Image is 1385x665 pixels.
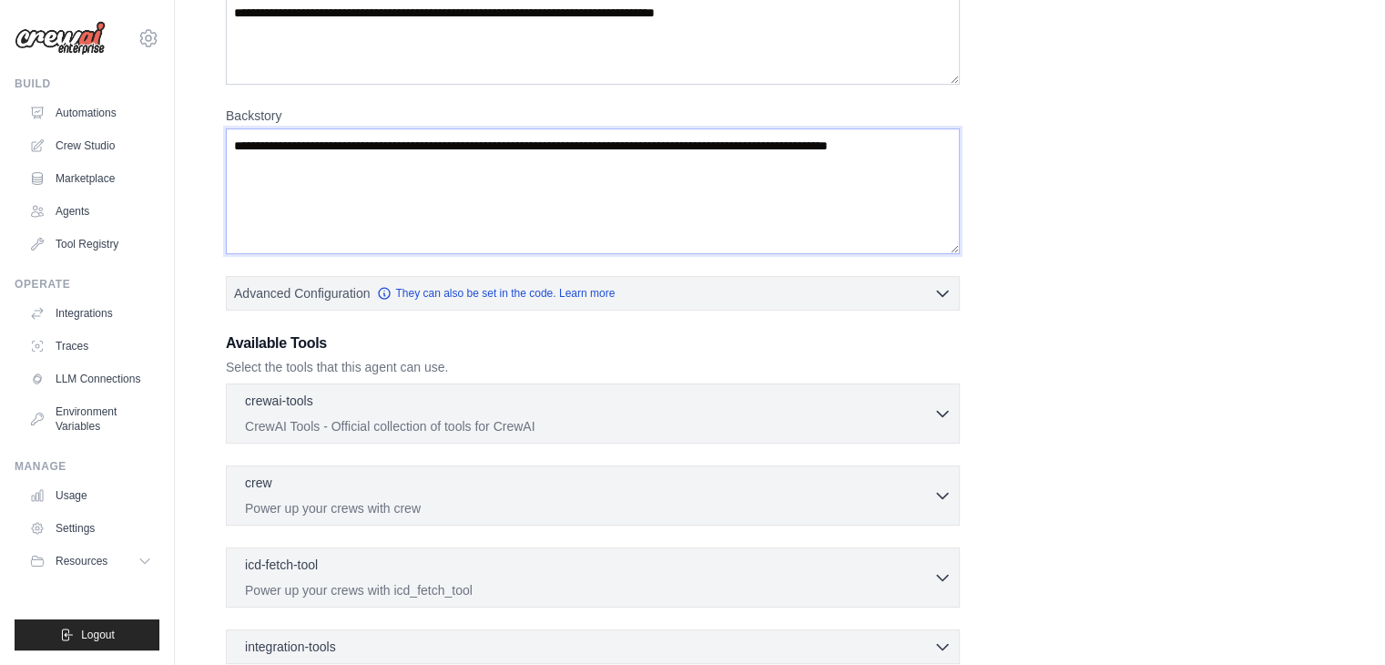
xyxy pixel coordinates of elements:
p: Power up your crews with crew [245,499,933,517]
p: crew [245,474,272,492]
button: Advanced Configuration They can also be set in the code. Learn more [227,277,959,310]
button: Logout [15,619,159,650]
a: LLM Connections [22,364,159,394]
button: icd-fetch-tool Power up your crews with icd_fetch_tool [234,556,952,599]
a: Integrations [22,299,159,328]
span: Advanced Configuration [234,284,370,302]
span: integration-tools [245,638,336,656]
p: icd-fetch-tool [245,556,318,574]
button: crewai-tools CrewAI Tools - Official collection of tools for CrewAI [234,392,952,435]
a: Tool Registry [22,230,159,259]
h3: Available Tools [226,332,960,354]
div: Operate [15,277,159,292]
button: Resources [22,547,159,576]
span: Resources [56,554,107,568]
p: CrewAI Tools - Official collection of tools for CrewAI [245,417,933,435]
div: Build [15,77,159,91]
a: Usage [22,481,159,510]
a: Automations [22,98,159,128]
button: integration-tools [234,638,952,656]
a: Agents [22,197,159,226]
p: Select the tools that this agent can use. [226,358,960,376]
button: crew Power up your crews with crew [234,474,952,517]
a: Marketplace [22,164,159,193]
a: Settings [22,514,159,543]
a: They can also be set in the code. Learn more [377,286,615,301]
a: Crew Studio [22,131,159,160]
a: Traces [22,332,159,361]
p: Power up your crews with icd_fetch_tool [245,581,933,599]
img: Logo [15,21,106,56]
p: crewai-tools [245,392,313,410]
label: Backstory [226,107,960,125]
span: Logout [81,628,115,642]
div: Manage [15,459,159,474]
a: Environment Variables [22,397,159,441]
